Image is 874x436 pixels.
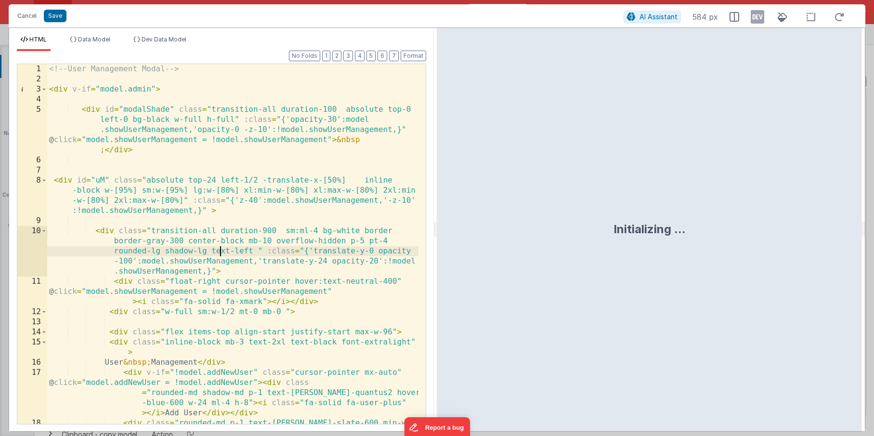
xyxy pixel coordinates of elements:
[29,36,47,43] span: HTML
[78,36,110,43] span: Data Model
[17,307,47,317] div: 12
[17,357,47,368] div: 16
[322,51,330,61] button: 1
[17,327,47,337] div: 14
[639,13,678,21] span: AI Assistant
[378,51,387,61] button: 6
[17,94,47,105] div: 4
[389,51,399,61] button: 7
[366,51,376,61] button: 5
[613,222,686,237] div: Initializing ...
[17,317,47,327] div: 13
[17,277,47,307] div: 11
[17,155,47,165] div: 6
[17,337,47,357] div: 15
[17,105,47,155] div: 5
[17,84,47,94] div: 3
[13,9,41,23] button: Cancel
[17,74,47,84] div: 2
[332,51,341,61] button: 2
[17,216,47,226] div: 9
[44,10,66,22] button: Save
[355,51,365,61] button: 4
[17,165,47,175] div: 7
[142,36,186,43] span: Dev Data Model
[17,175,47,216] div: 8
[17,368,47,418] div: 17
[624,11,681,23] button: AI Assistant
[17,226,47,277] div: 10
[692,11,718,23] span: 584 px
[401,51,426,61] button: Format
[289,51,320,61] button: No Folds
[343,51,353,61] button: 3
[17,64,47,74] div: 1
